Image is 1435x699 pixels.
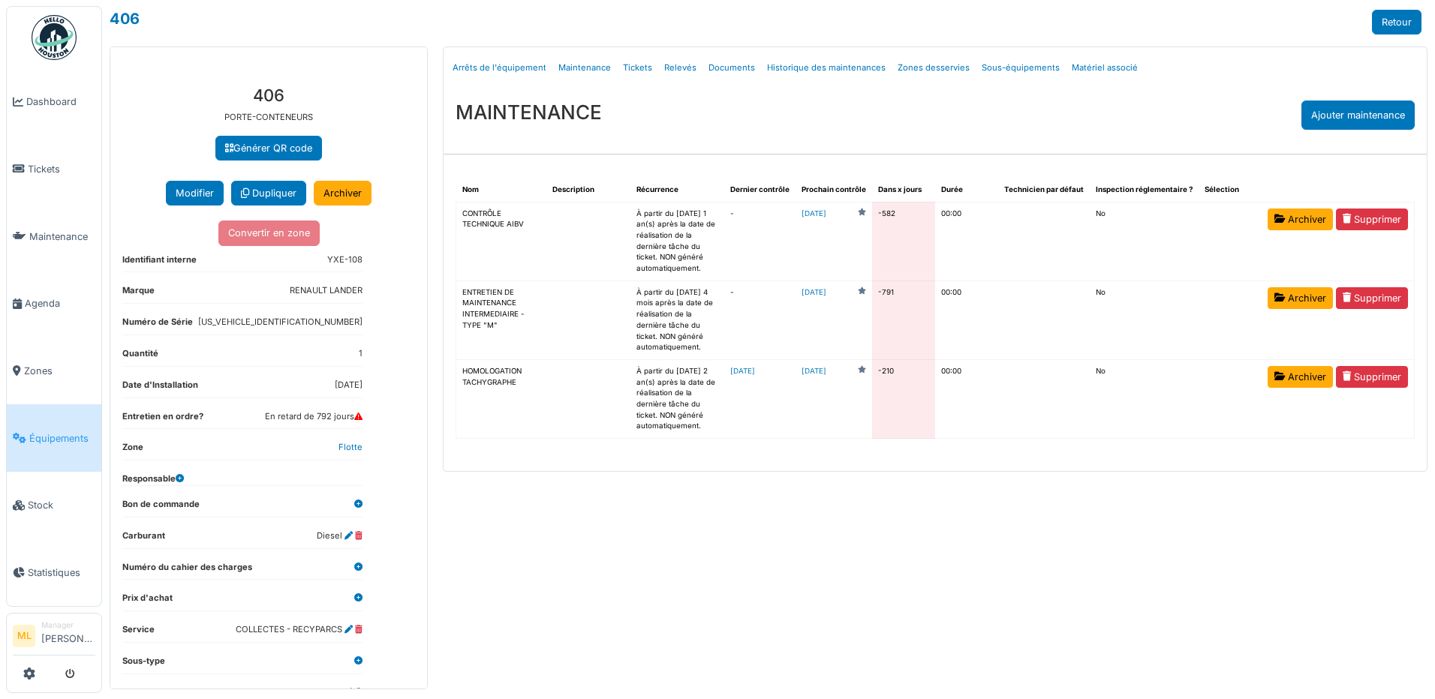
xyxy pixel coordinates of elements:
a: Dashboard [7,68,101,136]
td: 00:00 [935,280,998,359]
p: PORTE-CONTENEURS [122,111,415,124]
a: Archiver [1268,366,1333,388]
td: HOMOLOGATION TACHYGRAPHE [456,359,546,438]
dd: [US_VEHICLE_IDENTIFICATION_NUMBER] [198,316,363,328]
span: translation missing: fr.shared.no [1096,288,1106,296]
td: À partir du [DATE] 1 an(s) après la date de réalisation de la dernière tâche du ticket. NON génér... [630,202,724,280]
td: CONTRÔLE TECHNIQUE AIBV [456,202,546,280]
a: Documents [702,50,761,85]
dd: YXE-108 [327,253,363,266]
dt: Responsable [122,472,184,485]
dt: Bon de commande [122,498,200,517]
td: -582 [872,202,935,280]
td: À partir du [DATE] 4 mois après la date de réalisation de la dernière tâche du ticket. NON généré... [630,280,724,359]
a: Matériel associé [1066,50,1144,85]
span: Maintenance [29,229,95,244]
th: Prochain contrôle [796,178,872,202]
th: Nom [456,178,546,202]
dd: [DATE] [335,379,363,391]
dt: Service [122,623,155,642]
dd: En retard de 792 jours [265,410,363,423]
a: Sous-équipements [976,50,1066,85]
img: Badge_color-CXgf-gQk.svg [32,15,77,60]
td: 00:00 [935,202,998,280]
td: -791 [872,280,935,359]
dd: 1 [359,347,363,360]
dt: Numéro du cahier des charges [122,561,252,580]
a: Stock [7,472,101,539]
a: [DATE] [802,287,826,298]
a: Arrêts de l'équipement [447,50,552,85]
th: Récurrence [630,178,724,202]
h3: 406 [122,85,415,105]
a: Statistiques [7,539,101,607]
a: Zones desservies [892,50,976,85]
span: Statistiques [28,565,95,580]
a: Retour [1372,10,1421,34]
dd: COLLECTES - RECYPARCS [236,623,363,636]
a: [DATE] [802,208,826,220]
span: Équipements [29,431,95,445]
li: ML [13,625,35,647]
dt: Numéro de Série [122,316,193,334]
a: Historique des maintenances [761,50,892,85]
a: Maintenance [552,50,617,85]
th: Dans x jours [872,178,935,202]
dt: Carburant [122,529,165,548]
a: Supprimer [1336,208,1408,230]
a: Archiver [1268,287,1333,309]
span: Agenda [25,296,95,310]
a: Flotte [338,442,363,452]
td: - [724,280,796,359]
dt: Entretien en ordre? [122,410,203,429]
dd: Diesel [317,529,363,542]
a: Archiver [1268,208,1333,230]
dd: / [339,686,363,699]
a: [DATE] [730,367,755,375]
a: [DATE] [802,366,826,377]
span: Zones [24,364,95,378]
td: À partir du [DATE] 2 an(s) après la date de réalisation de la dernière tâche du ticket. NON génér... [630,359,724,438]
a: Générer QR code [215,136,322,160]
li: [PERSON_NAME] [41,619,95,652]
td: - [724,202,796,280]
dt: Zone [122,441,143,460]
span: translation missing: fr.shared.no [1096,367,1106,375]
th: Description [546,178,630,202]
a: 406 [110,10,140,28]
div: Manager [41,619,95,631]
span: Tickets [28,162,95,176]
a: Archiver [314,181,372,205]
a: Supprimer [1336,287,1408,309]
th: Dernier contrôle [724,178,796,202]
a: Équipements [7,404,101,472]
dt: Identifiant interne [122,253,197,272]
a: Relevés [658,50,702,85]
a: Tickets [617,50,658,85]
a: Maintenance [7,202,101,270]
dt: Sous-type [122,655,165,673]
dt: Date d'Installation [122,379,198,397]
span: translation missing: fr.shared.no [1096,209,1106,217]
button: Modifier [166,181,224,205]
td: 00:00 [935,359,998,438]
th: Inspection réglementaire ? [1090,178,1199,202]
dt: Marque [122,284,155,303]
dd: RENAULT LANDER [290,284,363,297]
a: Tickets [7,136,101,203]
span: Stock [28,498,95,512]
dt: Prix d'achat [122,592,173,610]
a: Supprimer [1336,366,1408,388]
a: Zones [7,337,101,405]
a: ML Manager[PERSON_NAME] [13,619,95,655]
a: Dupliquer [231,181,306,205]
span: Dashboard [26,94,95,109]
td: -210 [872,359,935,438]
dt: Quantité [122,347,158,366]
th: Sélection [1199,178,1262,202]
td: ENTRETIEN DE MAINTENANCE INTERMEDIAIRE - TYPE "M" [456,280,546,359]
div: Ajouter maintenance [1301,100,1415,130]
th: Durée [935,178,998,202]
th: Technicien par défaut [998,178,1090,202]
h3: MAINTENANCE [456,100,602,124]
